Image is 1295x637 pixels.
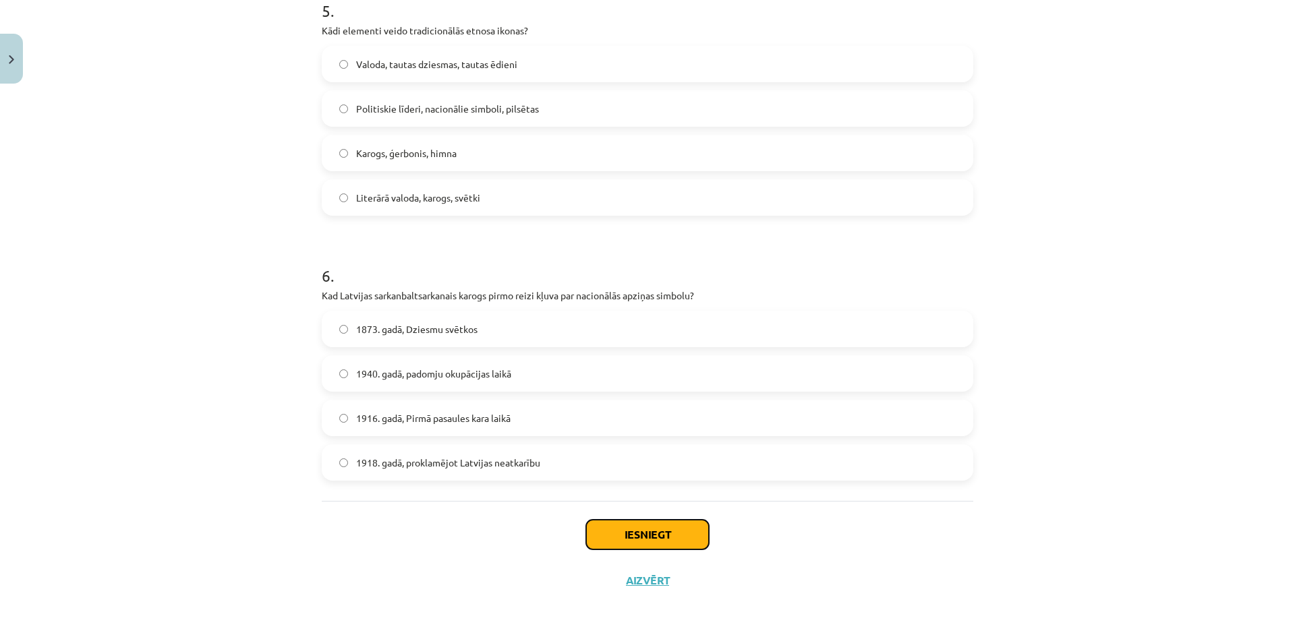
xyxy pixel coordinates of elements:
[356,456,540,470] span: 1918. gadā, proklamējot Latvijas neatkarību
[356,146,457,160] span: Karogs, ģerbonis, himna
[339,325,348,334] input: 1873. gadā, Dziesmu svētkos
[339,60,348,69] input: Valoda, tautas dziesmas, tautas ēdieni
[339,458,348,467] input: 1918. gadā, proklamējot Latvijas neatkarību
[339,414,348,423] input: 1916. gadā, Pirmā pasaules kara laikā
[322,289,973,303] p: Kad Latvijas sarkanbaltsarkanais karogs pirmo reizi kļuva par nacionālās apziņas simbolu?
[356,191,480,205] span: Literārā valoda, karogs, svētki
[322,24,973,38] p: Kādi elementi veido tradicionālās etnosa ikonas?
[322,243,973,284] h1: 6 .
[339,193,348,202] input: Literārā valoda, karogs, svētki
[9,55,14,64] img: icon-close-lesson-0947bae3869378f0d4975bcd49f059093ad1ed9edebbc8119c70593378902aed.svg
[356,411,511,425] span: 1916. gadā, Pirmā pasaules kara laikā
[356,367,511,381] span: 1940. gadā, padomju okupācijas laikā
[339,369,348,378] input: 1940. gadā, padomju okupācijas laikā
[622,574,673,587] button: Aizvērt
[356,322,478,336] span: 1873. gadā, Dziesmu svētkos
[339,104,348,113] input: Politiskie līderi, nacionālie simboli, pilsētas
[356,102,539,116] span: Politiskie līderi, nacionālie simboli, pilsētas
[586,520,709,549] button: Iesniegt
[339,149,348,158] input: Karogs, ģerbonis, himna
[356,57,517,71] span: Valoda, tautas dziesmas, tautas ēdieni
